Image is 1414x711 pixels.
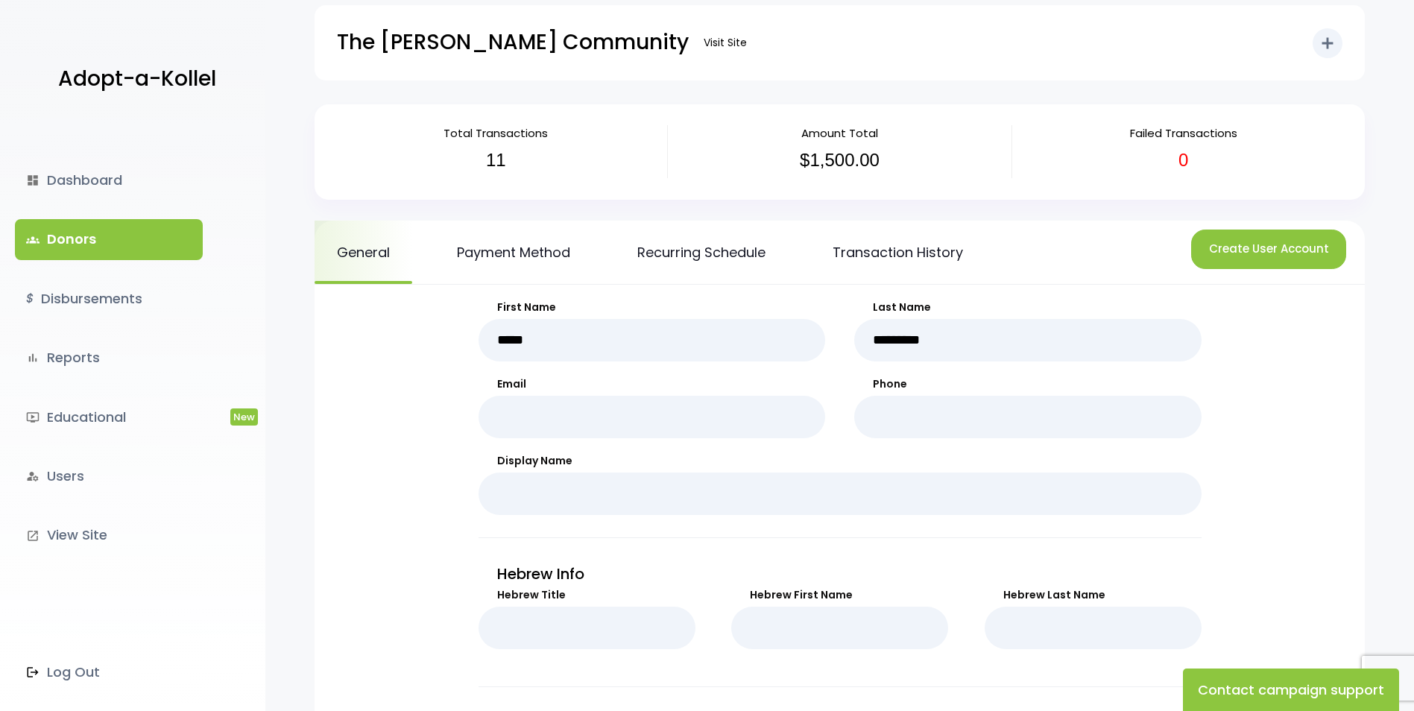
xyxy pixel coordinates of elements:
label: Display Name [479,453,1202,469]
label: Hebrew First Name [731,587,948,603]
button: add [1313,28,1342,58]
a: Recurring Schedule [615,221,788,284]
a: manage_accountsUsers [15,456,203,496]
a: dashboardDashboard [15,160,203,200]
p: Hebrew Info [479,560,1202,587]
i: $ [26,288,34,310]
a: General [315,221,412,284]
span: Amount Total [801,125,878,141]
a: Transaction History [810,221,985,284]
p: The [PERSON_NAME] Community [337,24,689,61]
button: Create User Account [1191,230,1346,269]
label: First Name [479,300,826,315]
h3: 0 [1023,150,1344,171]
a: Payment Method [435,221,593,284]
a: launchView Site [15,515,203,555]
a: $Disbursements [15,279,203,319]
a: Visit Site [696,28,754,57]
a: Log Out [15,652,203,692]
i: add [1319,34,1336,52]
i: dashboard [26,174,40,187]
i: launch [26,529,40,543]
button: Contact campaign support [1183,669,1399,711]
label: Email [479,376,826,392]
a: Adopt-a-Kollel [51,43,216,116]
h3: 11 [335,150,656,171]
label: Last Name [854,300,1202,315]
label: Hebrew Last Name [985,587,1202,603]
a: groupsDonors [15,219,203,259]
h3: $1,500.00 [679,150,1000,171]
i: manage_accounts [26,470,40,483]
label: Phone [854,376,1202,392]
a: ondemand_videoEducationalNew [15,397,203,437]
span: Total Transactions [444,125,548,141]
a: bar_chartReports [15,338,203,378]
i: ondemand_video [26,411,40,424]
span: New [230,408,258,426]
p: Adopt-a-Kollel [58,60,216,98]
span: Failed Transactions [1130,125,1237,141]
label: Hebrew Title [479,587,695,603]
span: groups [26,233,40,247]
i: bar_chart [26,351,40,364]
